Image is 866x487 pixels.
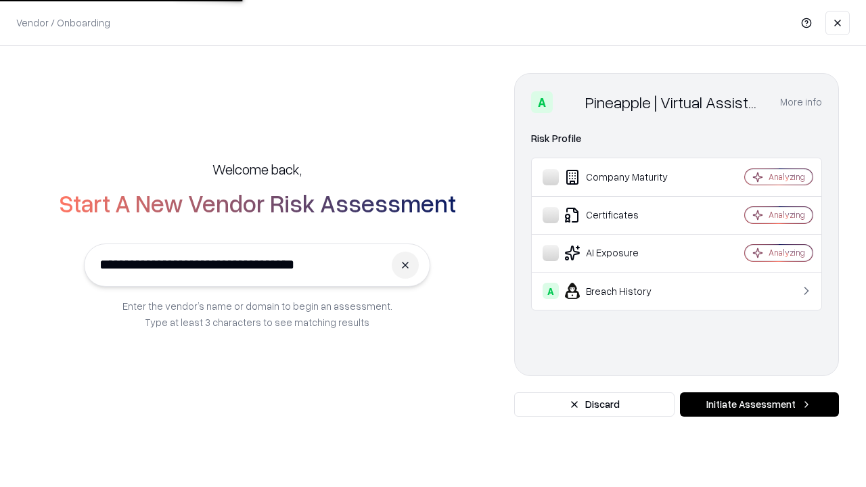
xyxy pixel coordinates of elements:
[769,247,805,258] div: Analyzing
[585,91,764,113] div: Pineapple | Virtual Assistant Agency
[680,392,839,417] button: Initiate Assessment
[543,283,704,299] div: Breach History
[122,298,392,330] p: Enter the vendor’s name or domain to begin an assessment. Type at least 3 characters to see match...
[769,209,805,221] div: Analyzing
[531,131,822,147] div: Risk Profile
[16,16,110,30] p: Vendor / Onboarding
[543,169,704,185] div: Company Maturity
[543,245,704,261] div: AI Exposure
[531,91,553,113] div: A
[543,207,704,223] div: Certificates
[212,160,302,179] h5: Welcome back,
[769,171,805,183] div: Analyzing
[780,90,822,114] button: More info
[543,283,559,299] div: A
[558,91,580,113] img: Pineapple | Virtual Assistant Agency
[59,189,456,216] h2: Start A New Vendor Risk Assessment
[514,392,675,417] button: Discard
